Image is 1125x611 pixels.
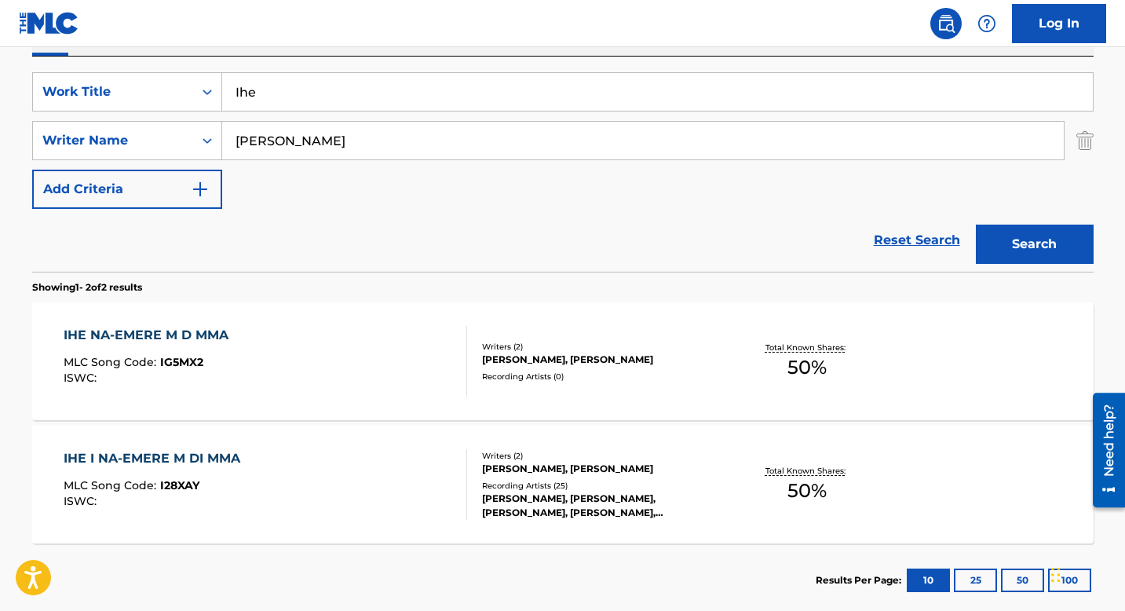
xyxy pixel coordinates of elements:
span: IG5MX2 [160,355,203,369]
p: Showing 1 - 2 of 2 results [32,280,142,295]
button: 10 [907,569,950,592]
a: Log In [1012,4,1106,43]
div: [PERSON_NAME], [PERSON_NAME] [482,353,719,367]
div: Recording Artists ( 0 ) [482,371,719,382]
a: IHE I NA-EMERE M DI MMAMLC Song Code:I28XAYISWC:Writers (2)[PERSON_NAME], [PERSON_NAME]Recording ... [32,426,1094,543]
button: Add Criteria [32,170,222,209]
div: IHE I NA-EMERE M DI MMA [64,449,248,468]
a: IHE NA-EMERE M D MMAMLC Song Code:IG5MX2ISWC:Writers (2)[PERSON_NAME], [PERSON_NAME]Recording Art... [32,302,1094,420]
button: 50 [1001,569,1044,592]
img: help [977,14,996,33]
button: 25 [954,569,997,592]
img: search [937,14,955,33]
p: Total Known Shares: [765,465,849,477]
p: Total Known Shares: [765,342,849,353]
span: ISWC : [64,494,100,508]
iframe: Resource Center [1081,387,1125,514]
div: Writer Name [42,131,184,150]
div: Work Title [42,82,184,101]
div: Help [971,8,1003,39]
span: MLC Song Code : [64,355,160,369]
a: Reset Search [866,223,968,258]
div: Writers ( 2 ) [482,450,719,462]
div: Writers ( 2 ) [482,341,719,353]
iframe: Chat Widget [1046,536,1125,611]
span: MLC Song Code : [64,478,160,492]
form: Search Form [32,72,1094,272]
p: Results Per Page: [816,573,905,587]
div: [PERSON_NAME], [PERSON_NAME] [482,462,719,476]
span: 50 % [787,353,827,382]
img: Delete Criterion [1076,121,1094,160]
img: 9d2ae6d4665cec9f34b9.svg [191,180,210,199]
button: Search [976,225,1094,264]
div: IHE NA-EMERE M D MMA [64,326,236,345]
div: Drag [1051,551,1061,598]
div: Recording Artists ( 25 ) [482,480,719,492]
a: Public Search [930,8,962,39]
img: MLC Logo [19,12,79,35]
div: [PERSON_NAME], [PERSON_NAME], [PERSON_NAME], [PERSON_NAME], [PERSON_NAME] [482,492,719,520]
span: I28XAY [160,478,199,492]
span: 50 % [787,477,827,505]
span: ISWC : [64,371,100,385]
